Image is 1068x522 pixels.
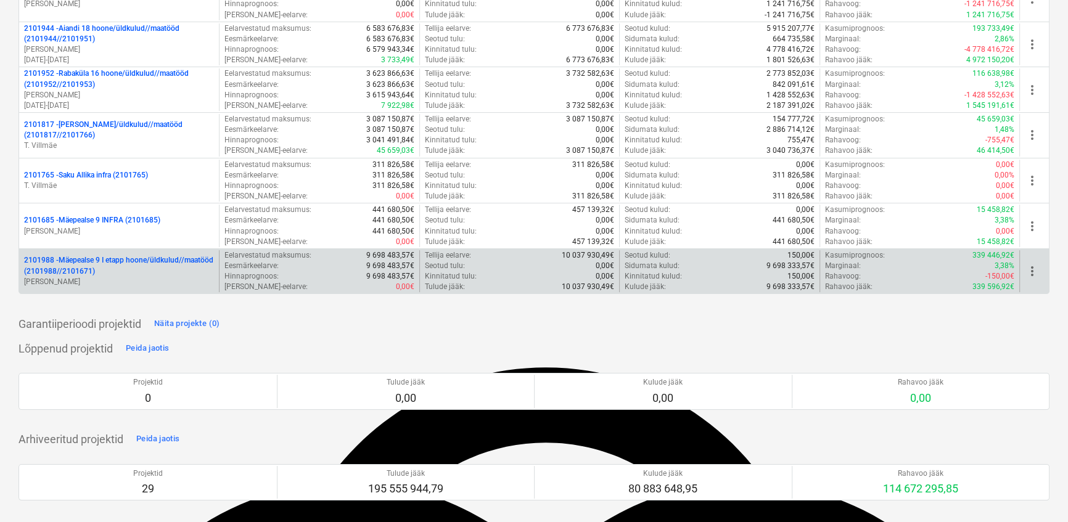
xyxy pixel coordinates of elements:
[977,114,1014,124] p: 45 659,03€
[773,191,815,202] p: 311 826,58€
[366,271,414,282] p: 9 698 483,57€
[966,100,1014,111] p: 1 545 191,61€
[825,80,861,90] p: Marginaal :
[566,114,614,124] p: 3 087 150,87€
[366,80,414,90] p: 3 623 866,63€
[24,255,214,276] p: 2101988 - Mäepealse 9 I etapp hoone/üldkulud//maatööd (2101988//2101671)
[133,430,183,449] button: Peida jaotis
[366,114,414,124] p: 3 087 150,87€
[1025,219,1040,234] span: more_vert
[566,55,614,65] p: 6 773 676,83€
[625,261,680,271] p: Sidumata kulud :
[825,114,885,124] p: Kasumiprognoos :
[628,481,697,496] p: 80 883 648,95
[996,160,1014,170] p: 0,00€
[366,34,414,44] p: 6 583 676,83€
[625,124,680,135] p: Sidumata kulud :
[964,90,1014,100] p: -1 428 552,63€
[773,215,815,226] p: 441 680,50€
[596,44,614,55] p: 0,00€
[825,271,861,282] p: Rahavoog :
[566,23,614,34] p: 6 773 676,83€
[224,226,279,237] p: Hinnaprognoos :
[425,23,471,34] p: Tellija eelarve :
[224,282,308,292] p: [PERSON_NAME]-eelarve :
[972,282,1014,292] p: 339 596,92€
[24,90,214,100] p: [PERSON_NAME]
[425,215,465,226] p: Seotud tulu :
[596,226,614,237] p: 0,00€
[425,237,465,247] p: Tulude jääk :
[224,271,279,282] p: Hinnaprognoos :
[425,124,465,135] p: Seotud tulu :
[596,80,614,90] p: 0,00€
[995,80,1014,90] p: 3,12%
[625,68,670,79] p: Seotud kulud :
[24,141,214,151] p: T. Villmäe
[224,145,308,156] p: [PERSON_NAME]-eelarve :
[825,68,885,79] p: Kasumiprognoos :
[224,181,279,191] p: Hinnaprognoos :
[1025,128,1040,142] span: more_vert
[787,135,815,145] p: 755,47€
[796,205,815,215] p: 0,00€
[425,44,477,55] p: Kinnitatud tulu :
[625,282,666,292] p: Kulude jääk :
[766,90,815,100] p: 1 428 552,63€
[825,90,861,100] p: Rahavoog :
[425,191,465,202] p: Tulude jääk :
[825,226,861,237] p: Rahavoog :
[425,100,465,111] p: Tulude jääk :
[625,181,682,191] p: Kinnitatud kulud :
[24,100,214,111] p: [DATE] - [DATE]
[572,191,614,202] p: 311 826,58€
[825,215,861,226] p: Marginaal :
[825,181,861,191] p: Rahavoog :
[133,377,163,388] p: Projektid
[787,271,815,282] p: 150,00€
[381,55,414,65] p: 3 733,49€
[1025,173,1040,188] span: more_vert
[425,250,471,261] p: Tellija eelarve :
[825,34,861,44] p: Marginaal :
[366,44,414,55] p: 6 579 943,34€
[625,10,666,20] p: Kulude jääk :
[224,237,308,247] p: [PERSON_NAME]-eelarve :
[425,205,471,215] p: Tellija eelarve :
[133,468,163,479] p: Projektid
[766,145,815,156] p: 3 040 736,37€
[625,145,666,156] p: Kulude jääk :
[996,226,1014,237] p: 0,00€
[366,261,414,271] p: 9 698 483,57€
[625,114,670,124] p: Seotud kulud :
[224,100,308,111] p: [PERSON_NAME]-eelarve :
[366,68,414,79] p: 3 623 866,63€
[425,282,465,292] p: Tulude jääk :
[24,23,214,66] div: 2101944 -Aiandi 18 hoone/üldkulud//maatööd (2101944//2101951)[PERSON_NAME][DATE]-[DATE]
[625,237,666,247] p: Kulude jääk :
[24,55,214,65] p: [DATE] - [DATE]
[972,250,1014,261] p: 339 446,92€
[766,44,815,55] p: 4 778 416,72€
[825,124,861,135] p: Marginaal :
[224,135,279,145] p: Hinnaprognoos :
[133,391,163,406] p: 0
[625,215,680,226] p: Sidumata kulud :
[368,468,443,479] p: Tulude jääk
[977,145,1014,156] p: 46 414,50€
[368,481,443,496] p: 195 555 944,79
[24,215,160,226] p: 2101685 - Mäepealse 9 INFRA (2101685)
[825,100,873,111] p: Rahavoo jääk :
[224,191,308,202] p: [PERSON_NAME]-eelarve :
[425,145,465,156] p: Tulude jääk :
[766,100,815,111] p: 2 187 391,02€
[572,205,614,215] p: 457 139,32€
[765,10,815,20] p: -1 241 716,75€
[372,226,414,237] p: 441 680,50€
[24,23,214,44] p: 2101944 - Aiandi 18 hoone/üldkulud//maatööd (2101944//2101951)
[372,170,414,181] p: 311 826,58€
[425,55,465,65] p: Tulude jääk :
[596,261,614,271] p: 0,00€
[387,391,425,406] p: 0,00
[796,160,815,170] p: 0,00€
